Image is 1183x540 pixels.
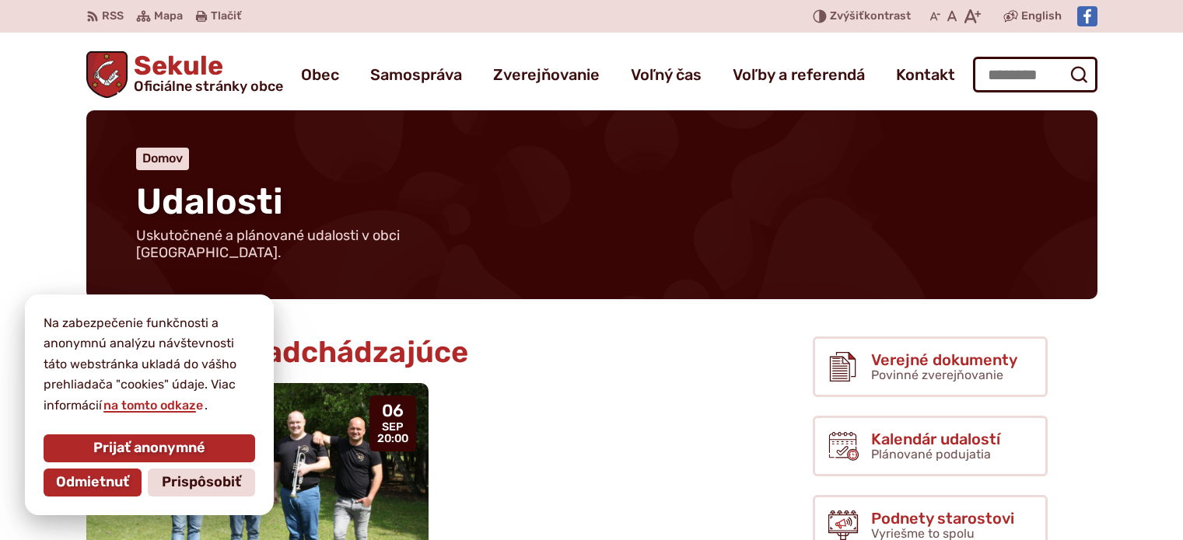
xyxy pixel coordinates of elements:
span: Kalendár udalostí [871,430,1000,448]
img: Prejsť na Facebook stránku [1077,6,1097,26]
a: Voľný čas [631,53,702,96]
span: Prijať anonymné [93,440,205,457]
a: Logo Sekule, prejsť na domovskú stránku. [86,51,284,98]
span: Oficiálne stránky obce [134,79,283,93]
h2: Aktuálne a nadchádzajúce [86,336,763,369]
span: Verejné dokumenty [871,351,1017,368]
p: Uskutočnené a plánované udalosti v obci [GEOGRAPHIC_DATA]. [136,228,509,261]
span: Zvýšiť [830,9,864,23]
span: Plánované podujatia [871,447,991,462]
span: kontrast [830,10,911,23]
span: Sekule [128,53,283,93]
a: Domov [142,151,183,165]
span: sep [377,421,408,434]
span: 20:00 [377,433,408,445]
span: Podnety starostovi [871,510,1014,527]
span: Odmietnuť [56,474,129,491]
a: English [1018,7,1065,26]
a: Kalendár udalostí Plánované podujatia [813,416,1048,476]
img: Prejsť na domovskú stránku [86,51,128,98]
span: Prispôsobiť [162,474,241,491]
a: Zverejňovanie [493,53,600,96]
span: Tlačiť [211,10,241,23]
span: Povinné zverejňovanie [871,368,1003,382]
p: Na zabezpečenie funkčnosti a anonymnú analýzu návštevnosti táto webstránka ukladá do vášho prehli... [44,313,255,416]
span: English [1021,7,1062,26]
button: Prijať anonymné [44,434,255,462]
a: Verejné dokumenty Povinné zverejňovanie [813,336,1048,397]
a: na tomto odkaze [102,398,205,413]
button: Odmietnuť [44,469,142,496]
span: Mapa [154,7,183,26]
a: Samospráva [370,53,462,96]
span: 06 [377,402,408,420]
button: Prispôsobiť [148,469,255,496]
span: Udalosti [136,180,283,223]
a: Kontakt [896,53,955,96]
a: Obec [301,53,339,96]
span: RSS [102,7,124,26]
a: Voľby a referendá [733,53,865,96]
